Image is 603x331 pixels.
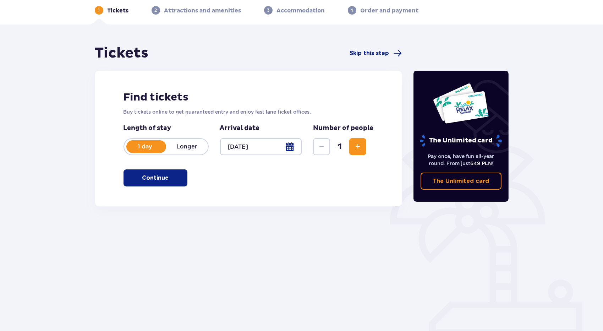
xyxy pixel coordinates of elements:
[350,49,389,57] span: Skip this step
[470,161,492,166] span: 649 PLN
[331,141,348,152] span: 1
[361,7,419,15] p: Order and payment
[142,174,169,182] p: Continue
[313,138,330,155] button: Decrease
[124,91,374,104] h2: Find tickets
[277,7,325,15] p: Accommodation
[166,143,208,151] p: Longer
[351,7,353,13] p: 4
[220,124,260,132] p: Arrival date
[95,44,149,62] h1: Tickets
[433,177,489,185] p: The Unlimited card
[124,108,374,115] p: Buy tickets online to get guaranteed entry and enjoy fast lane ticket offices.
[108,7,129,15] p: Tickets
[349,138,366,155] button: Increase
[154,7,157,13] p: 2
[124,143,166,151] p: 1 day
[267,7,269,13] p: 3
[124,124,209,132] p: Length of stay
[419,135,503,147] p: The Unlimited card
[98,7,100,13] p: 1
[124,169,187,186] button: Continue
[164,7,241,15] p: Attractions and amenities
[350,49,402,58] a: Skip this step
[313,124,373,132] p: Number of people
[421,173,501,190] a: The Unlimited card
[421,153,501,167] p: Pay once, have fun all-year round. From just !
